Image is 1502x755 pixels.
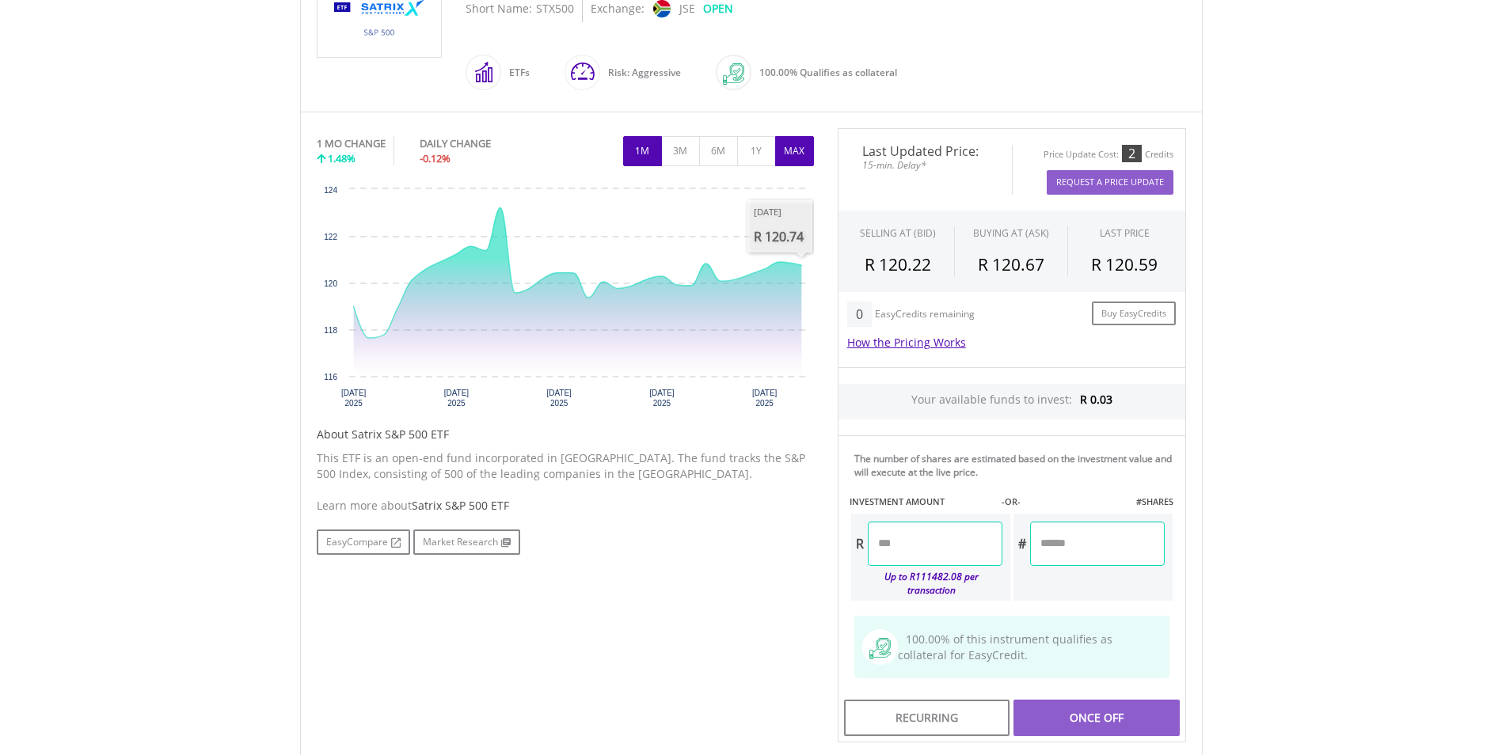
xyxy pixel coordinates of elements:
div: Learn more about [317,498,814,514]
span: Last Updated Price: [850,145,1000,157]
span: R 120.22 [865,253,931,275]
span: 1.48% [328,151,356,165]
div: R [851,522,868,566]
div: Risk: Aggressive [600,54,681,92]
div: Up to R111482.08 per transaction [851,566,1002,601]
a: Buy EasyCredits [1092,302,1176,326]
span: R 0.03 [1080,392,1112,407]
svg: Interactive chart [317,181,814,419]
text: 116 [324,373,337,381]
div: Once Off [1013,700,1179,736]
p: This ETF is an open-end fund incorporated in [GEOGRAPHIC_DATA]. The fund tracks the S&P 500 Index... [317,450,814,482]
span: 100.00% of this instrument qualifies as collateral for EasyCredit. [898,632,1112,662]
div: Chart. Highcharts interactive chart. [317,181,814,419]
button: 6M [699,136,738,166]
div: The number of shares are estimated based on the investment value and will execute at the live price. [854,452,1179,479]
div: EasyCredits remaining [875,309,975,322]
text: [DATE] 2025 [340,389,366,408]
span: Satrix S&P 500 ETF [412,498,509,513]
div: Recurring [844,700,1010,736]
div: SELLING AT (BID) [860,226,936,240]
text: 120 [324,279,337,288]
button: 1M [623,136,662,166]
label: #SHARES [1136,495,1173,508]
text: [DATE] 2025 [649,389,675,408]
a: EasyCompare [317,529,410,555]
span: BUYING AT (ASK) [973,226,1049,240]
button: 1Y [737,136,776,166]
a: How the Pricing Works [847,335,966,350]
span: -0.12% [420,151,451,165]
div: 2 [1122,145,1142,162]
span: 100.00% Qualifies as collateral [759,66,897,79]
text: 122 [324,233,337,241]
text: 124 [324,186,337,195]
div: LAST PRICE [1100,226,1150,240]
img: collateral-qualifying-green.svg [869,638,891,659]
label: INVESTMENT AMOUNT [850,495,945,508]
div: ETFs [501,54,530,92]
label: -OR- [1002,495,1021,508]
a: Market Research [413,529,520,555]
div: Price Update Cost: [1044,149,1119,161]
img: collateral-qualifying-green.svg [723,63,744,85]
button: MAX [775,136,814,166]
div: DAILY CHANGE [420,136,544,151]
button: 3M [661,136,700,166]
div: 0 [847,302,872,327]
text: [DATE] 2025 [546,389,572,408]
div: # [1013,522,1030,566]
h5: About Satrix S&P 500 ETF [317,427,814,442]
div: Credits [1145,149,1173,161]
button: Request A Price Update [1047,170,1173,195]
div: Your available funds to invest: [838,384,1185,419]
text: [DATE] 2025 [443,389,469,408]
text: 118 [324,326,337,335]
span: R 120.59 [1091,253,1158,275]
text: [DATE] 2025 [751,389,777,408]
div: 1 MO CHANGE [317,136,386,151]
span: R 120.67 [978,253,1044,275]
span: 15-min. Delay* [850,157,1000,173]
